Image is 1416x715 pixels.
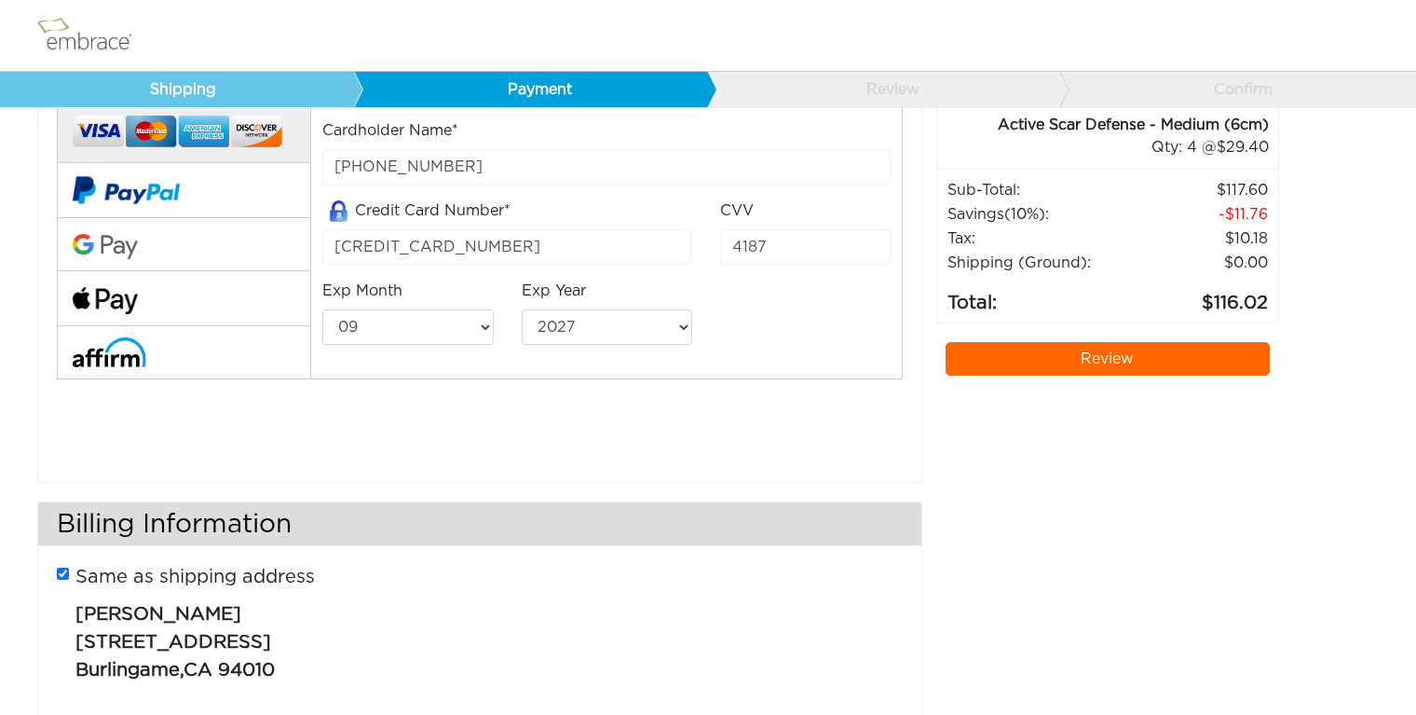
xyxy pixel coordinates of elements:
p: , [75,591,888,684]
label: Exp Month [322,280,402,302]
img: Google-Pay-Logo.svg [73,234,138,260]
span: 94010 [218,661,275,680]
td: Tax: [946,227,1123,251]
td: $0.00 [1123,251,1268,275]
td: 117.60 [1123,178,1268,202]
td: Savings : [946,202,1123,227]
a: Review [946,342,1270,376]
span: CA [184,661,212,680]
td: Shipping (Ground): [946,251,1123,275]
td: 10.18 [1123,227,1268,251]
div: Active Scar Defense - Medium (6cm) [937,114,1269,136]
img: fullApplePay.png [73,287,138,314]
label: Same as shipping address [75,563,315,591]
img: logo.png [33,12,154,59]
label: Exp Year [522,280,586,302]
td: Sub-Total: [946,178,1123,202]
label: Credit Card Number* [322,199,511,223]
a: Review [706,72,1060,107]
div: 4 @ [960,136,1269,158]
td: Total: [946,275,1123,318]
img: amazon-lock.png [322,200,355,222]
span: Burlingame [75,661,180,680]
td: 116.02 [1123,275,1268,318]
span: 29.40 [1217,140,1269,155]
span: [PERSON_NAME] [75,605,241,624]
span: [STREET_ADDRESS] [75,633,271,652]
a: Payment [353,72,707,107]
h3: Billing Information [38,502,921,546]
label: CVV [720,199,754,222]
label: Cardholder Name* [322,119,458,142]
a: Confirm [1059,72,1413,107]
img: paypal-v2.png [73,163,180,217]
img: credit-cards.png [73,110,282,154]
span: (10%) [1004,207,1045,222]
td: 11.76 [1123,202,1268,227]
img: affirm-logo.svg [73,337,146,366]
